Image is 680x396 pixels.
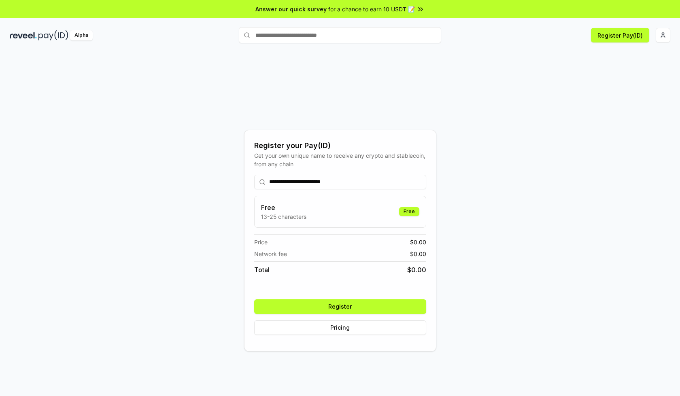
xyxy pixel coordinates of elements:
img: reveel_dark [10,30,37,40]
span: Answer our quick survey [255,5,327,13]
p: 13-25 characters [261,212,306,221]
div: Free [399,207,419,216]
button: Register Pay(ID) [591,28,649,42]
img: pay_id [38,30,68,40]
span: Total [254,265,270,275]
div: Get your own unique name to receive any crypto and stablecoin, from any chain [254,151,426,168]
div: Register your Pay(ID) [254,140,426,151]
span: $ 0.00 [407,265,426,275]
span: Price [254,238,268,246]
button: Register [254,299,426,314]
span: $ 0.00 [410,238,426,246]
button: Pricing [254,320,426,335]
span: for a chance to earn 10 USDT 📝 [328,5,415,13]
span: Network fee [254,250,287,258]
h3: Free [261,203,306,212]
div: Alpha [70,30,93,40]
span: $ 0.00 [410,250,426,258]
